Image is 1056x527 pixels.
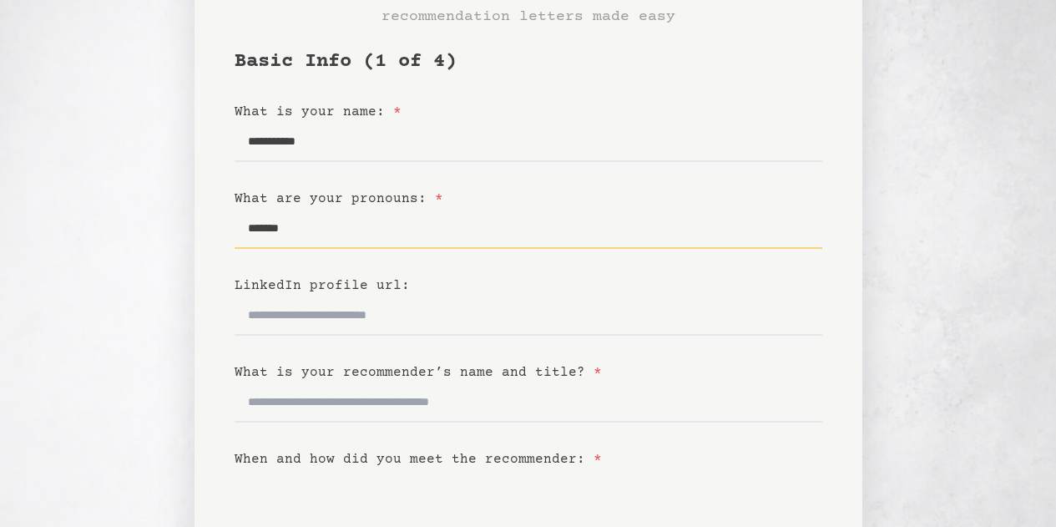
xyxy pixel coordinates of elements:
[235,365,602,380] label: What is your recommender’s name and title?
[381,5,675,28] h3: recommendation letters made easy
[235,191,443,206] label: What are your pronouns:
[235,104,402,119] label: What is your name:
[235,278,410,293] label: LinkedIn profile url:
[235,48,822,75] h1: Basic Info (1 of 4)
[235,452,602,467] label: When and how did you meet the recommender:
